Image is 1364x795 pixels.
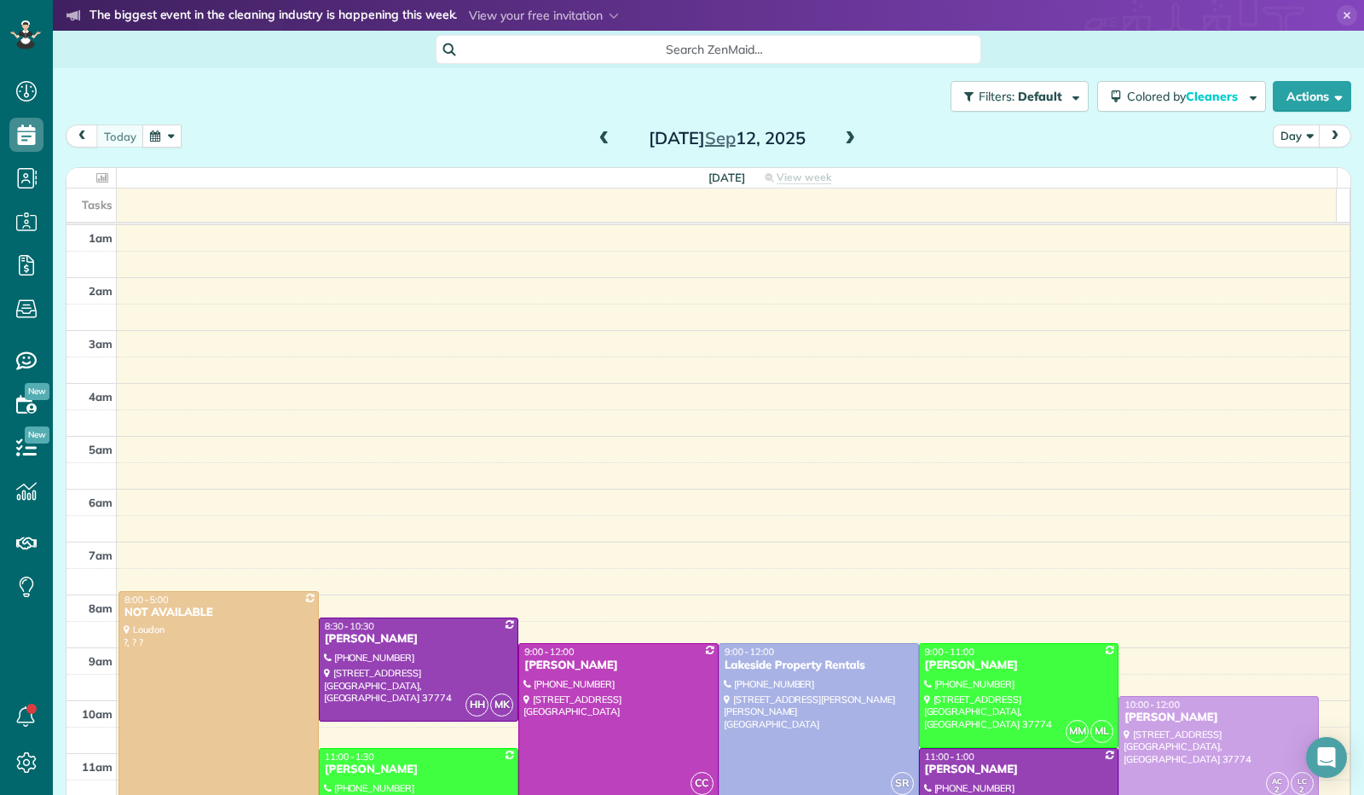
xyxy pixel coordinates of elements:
[96,125,144,148] button: today
[89,496,113,509] span: 6am
[89,284,113,298] span: 2am
[66,125,98,148] button: prev
[691,772,714,795] span: CC
[777,171,831,184] span: View week
[89,231,113,245] span: 1am
[1066,720,1089,743] span: MM
[89,443,113,456] span: 5am
[82,760,113,774] span: 11am
[924,763,1114,777] div: [PERSON_NAME]
[1272,776,1282,786] span: AC
[925,751,974,763] span: 11:00 - 1:00
[523,659,714,673] div: [PERSON_NAME]
[124,594,169,606] span: 8:00 - 5:00
[1298,776,1307,786] span: LC
[89,337,113,351] span: 3am
[951,81,1089,112] button: Filters: Default
[924,659,1114,673] div: [PERSON_NAME]
[942,81,1089,112] a: Filters: Default
[1186,89,1240,104] span: Cleaners
[82,198,113,212] span: Tasks
[705,127,736,148] span: Sep
[1124,699,1180,711] span: 10:00 - 12:00
[324,763,514,777] div: [PERSON_NAME]
[725,646,774,658] span: 9:00 - 12:00
[1319,125,1351,148] button: next
[25,383,49,400] span: New
[89,390,113,403] span: 4am
[621,129,834,148] h2: [DATE] 12, 2025
[1273,125,1321,148] button: Day
[524,646,574,658] span: 9:00 - 12:00
[1018,89,1063,104] span: Default
[724,659,914,673] div: Lakeside Property Rentals
[324,632,514,647] div: [PERSON_NAME]
[1090,720,1113,743] span: ML
[90,7,457,26] strong: The biggest event in the cleaning industry is happening this week.
[89,548,113,562] span: 7am
[490,693,513,717] span: MK
[1306,737,1347,778] div: Open Intercom Messenger
[1273,81,1351,112] button: Actions
[325,751,374,763] span: 11:00 - 1:30
[325,620,374,632] span: 8:30 - 10:30
[979,89,1014,104] span: Filters:
[82,707,113,721] span: 10am
[89,601,113,615] span: 8am
[1097,81,1266,112] button: Colored byCleaners
[925,646,974,658] span: 9:00 - 11:00
[465,693,488,717] span: HH
[708,171,745,184] span: [DATE]
[1124,711,1314,725] div: [PERSON_NAME]
[25,427,49,444] span: New
[124,606,314,620] div: NOT AVAILABLE
[1127,89,1244,104] span: Colored by
[89,654,113,668] span: 9am
[891,772,914,795] span: SR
